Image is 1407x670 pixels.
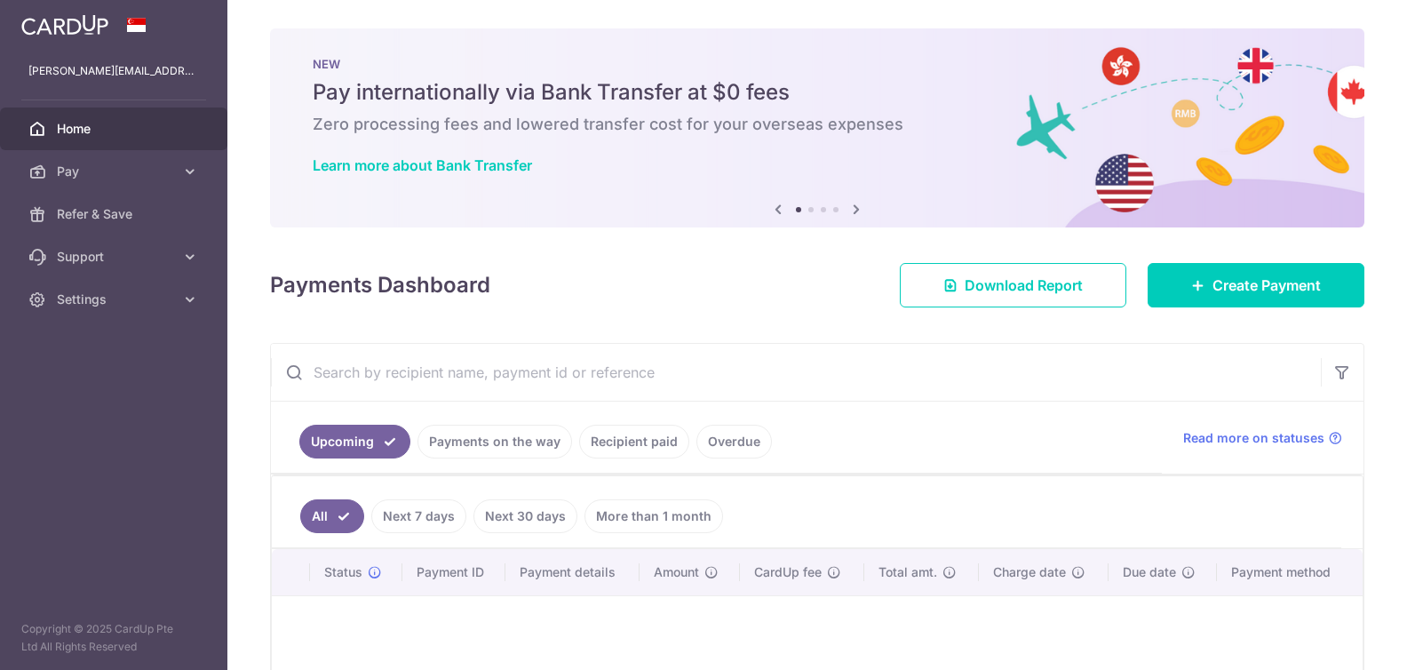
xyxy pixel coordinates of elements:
span: Create Payment [1212,275,1321,296]
span: Home [57,120,174,138]
h6: Zero processing fees and lowered transfer cost for your overseas expenses [313,114,1322,135]
a: Recipient paid [579,425,689,459]
p: NEW [313,57,1322,71]
img: CardUp [21,14,108,36]
a: Learn more about Bank Transfer [313,156,532,174]
h4: Payments Dashboard [270,269,490,301]
span: Settings [57,291,174,308]
span: Total amt. [878,563,937,581]
a: Create Payment [1148,263,1364,307]
a: More than 1 month [584,499,723,533]
a: Overdue [696,425,772,459]
a: Payments on the way [417,425,572,459]
a: Upcoming [299,425,410,459]
span: Charge date [993,563,1066,581]
span: Refer & Save [57,205,174,223]
span: Read more on statuses [1183,429,1324,447]
a: Next 30 days [473,499,577,533]
th: Payment ID [402,549,505,595]
th: Payment method [1217,549,1363,595]
span: CardUp fee [754,563,822,581]
a: All [300,499,364,533]
a: Next 7 days [371,499,466,533]
span: Download Report [965,275,1083,296]
span: Support [57,248,174,266]
th: Payment details [505,549,640,595]
h5: Pay internationally via Bank Transfer at $0 fees [313,78,1322,107]
span: Pay [57,163,174,180]
p: [PERSON_NAME][EMAIL_ADDRESS][DOMAIN_NAME] [28,62,199,80]
span: Due date [1123,563,1176,581]
a: Read more on statuses [1183,429,1342,447]
input: Search by recipient name, payment id or reference [271,344,1321,401]
span: Status [324,563,362,581]
span: Amount [654,563,699,581]
a: Download Report [900,263,1126,307]
img: Bank transfer banner [270,28,1364,227]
